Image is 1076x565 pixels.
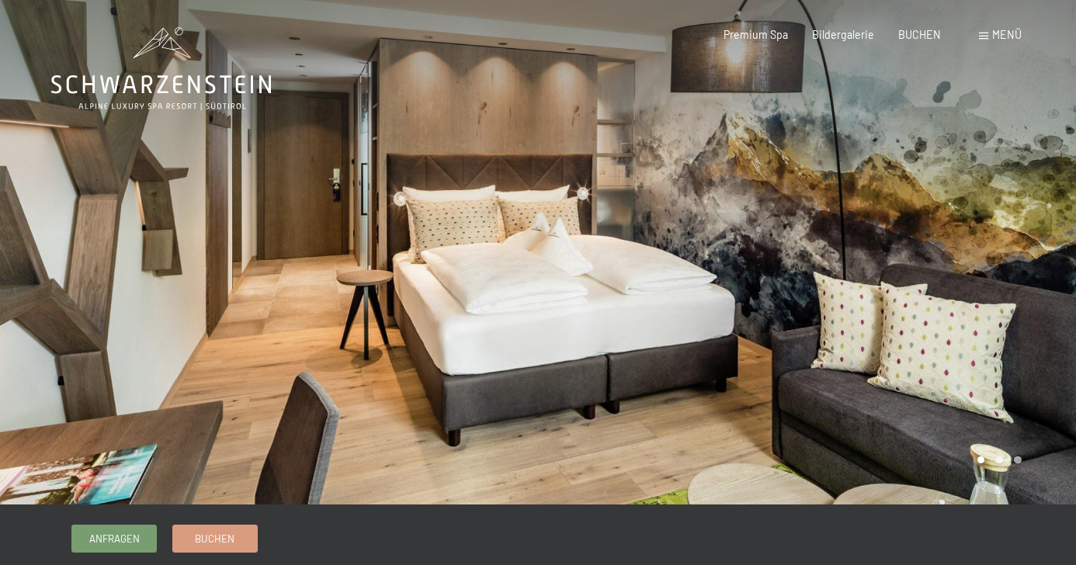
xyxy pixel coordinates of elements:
[89,532,140,546] span: Anfragen
[724,28,788,41] a: Premium Spa
[195,532,234,546] span: Buchen
[72,525,156,551] a: Anfragen
[992,28,1022,41] span: Menü
[173,525,257,551] a: Buchen
[812,28,874,41] a: Bildergalerie
[898,28,941,41] a: BUCHEN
